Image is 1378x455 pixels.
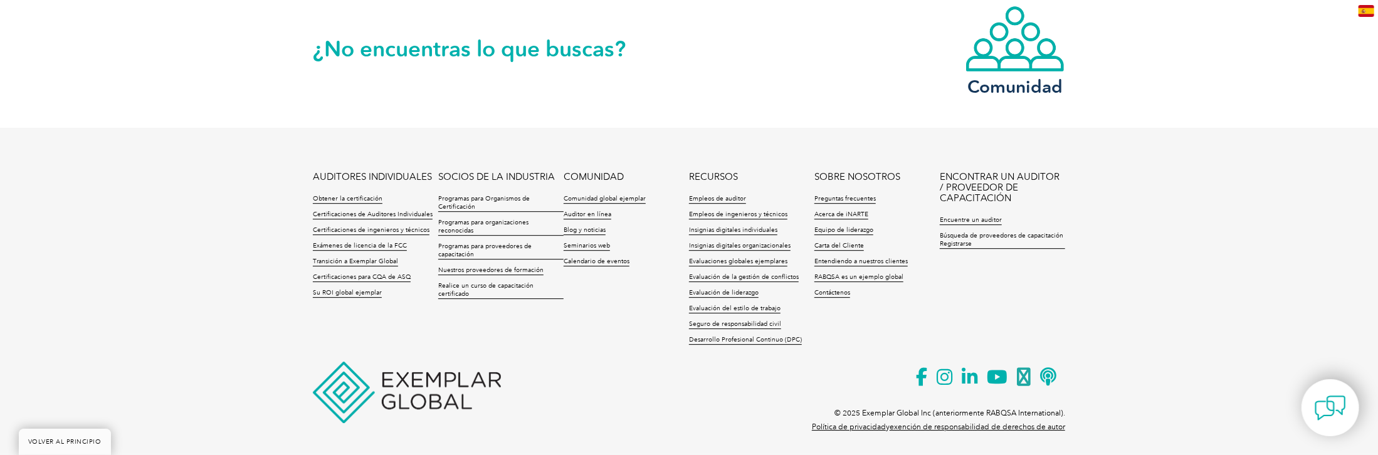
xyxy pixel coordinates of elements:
[814,172,900,182] a: SOBRE NOSOTROS
[313,258,398,265] font: Transición a Exemplar Global
[313,242,407,251] a: Exámenes de licencia de la FCC
[814,258,908,265] font: Entendiendo a nuestros clientes
[689,258,787,265] font: Evaluaciones globales ejemplares
[313,258,398,266] a: Transición a Exemplar Global
[313,36,626,62] font: ¿No encuentras lo que buscas?
[940,232,1063,248] font: Búsqueda de proveedores de capacitación Registrarse
[438,171,555,182] font: SOCIOS DE LA INDUSTRIA
[438,219,529,234] font: Programas para organizaciones reconocidas
[564,258,629,265] font: Calendario de eventos
[814,258,908,266] a: Entendiendo a nuestros clientes
[564,172,624,182] a: COMUNIDAD
[689,305,781,313] a: Evaluación del estilo de trabajo
[438,266,544,275] a: Nuestros proveedores de formación
[689,273,799,281] font: Evaluación de la gestión de conflictos
[814,211,868,218] font: Acerca de iNARTE
[313,211,433,219] a: Certificaciones de Auditores Individuales
[814,242,864,251] a: Carta del Cliente
[689,289,759,298] a: Evaluación de liderazgo
[965,5,1065,73] img: icon-community.webp
[689,195,746,202] font: Empleos de auditor
[689,226,777,234] font: Insignias digitales individuales
[689,336,802,343] font: Desarrollo Profesional Continuo (DPC)
[814,289,850,298] a: Contáctenos
[689,336,802,345] a: Desarrollo Profesional Continuo (DPC)
[438,243,532,258] font: Programas para proveedores de capacitación
[564,195,646,204] a: Comunidad global ejemplar
[814,273,903,282] a: RABQSA es un ejemplo global
[689,289,759,296] font: Evaluación de liderazgo
[438,219,564,236] a: Programas para organizaciones reconocidas
[689,171,738,182] font: RECURSOS
[564,211,611,218] font: Auditor en línea
[313,195,382,202] font: Obtener la certificación
[313,171,432,182] font: AUDITORES INDIVIDUALES
[689,320,781,329] a: Seguro de responsabilidad civil
[564,195,646,202] font: Comunidad global ejemplar
[689,226,777,235] a: Insignias digitales individuales
[814,195,876,202] font: Preguntas frecuentes
[689,273,799,282] a: Evaluación de la gestión de conflictos
[564,242,610,251] a: Seminarios web
[313,172,432,182] a: AUDITORES INDIVIDUALES
[564,226,606,235] a: Blog y noticias
[886,422,890,431] font: y
[438,282,564,299] a: Realice un curso de capacitación certificado
[940,171,1060,204] font: ENCONTRAR UN AUDITOR / PROVEEDOR DE CAPACITACIÓN
[940,216,1002,225] a: Encuentre un auditor
[812,422,886,431] a: Política de privacidad
[313,226,429,235] a: Certificaciones de ingenieros y técnicos
[814,211,868,219] a: Acerca de iNARTE
[967,76,1063,97] font: Comunidad
[689,242,791,251] a: Insignias digitales organizacionales
[438,172,555,182] a: SOCIOS DE LA INDUSTRIA
[689,211,787,218] font: Empleos de ingenieros y técnicos
[890,422,1065,431] a: exención de responsabilidad de derechos de autor
[313,195,382,204] a: Obtener la certificación
[940,232,1065,249] a: Búsqueda de proveedores de capacitación Registrarse
[438,243,564,259] a: Programas para proveedores de capacitación
[19,429,111,455] a: VOLVER AL PRINCIPIO
[814,273,903,281] font: RABQSA es un ejemplo global
[438,266,544,274] font: Nuestros proveedores de formación
[564,258,629,266] a: Calendario de eventos
[1315,392,1346,424] img: contact-chat.png
[28,438,102,446] font: VOLVER AL PRINCIPIO
[814,195,876,204] a: Preguntas frecuentes
[689,172,738,182] a: RECURSOS
[689,211,787,219] a: Empleos de ingenieros y técnicos
[689,195,746,204] a: Empleos de auditor
[313,242,407,249] font: Exámenes de licencia de la FCC
[689,305,781,312] font: Evaluación del estilo de trabajo
[564,171,624,182] font: COMUNIDAD
[814,289,850,296] font: Contáctenos
[313,289,382,298] a: Su ROI global ejemplar
[313,226,429,234] font: Certificaciones de ingenieros y técnicos
[313,273,411,281] font: Certificaciones para CQA de ASQ
[313,273,411,282] a: Certificaciones para CQA de ASQ
[814,226,873,235] a: Equipo de liderazgo
[940,216,1002,224] font: Encuentre un auditor
[689,242,791,249] font: Insignias digitales organizacionales
[313,211,433,218] font: Certificaciones de Auditores Individuales
[834,409,1065,417] font: © 2025 Exemplar Global Inc (anteriormente RABQSA International).
[564,226,606,234] font: Blog y noticias
[814,171,900,182] font: SOBRE NOSOTROS
[438,195,564,212] a: Programas para Organismos de Certificación
[940,172,1065,204] a: ENCONTRAR UN AUDITOR / PROVEEDOR DE CAPACITACIÓN
[689,258,787,266] a: Evaluaciones globales ejemplares
[313,289,382,296] font: Su ROI global ejemplar
[814,242,864,249] font: Carta del Cliente
[438,195,530,211] font: Programas para Organismos de Certificación
[689,320,781,328] font: Seguro de responsabilidad civil
[438,282,534,298] font: Realice un curso de capacitación certificado
[965,5,1065,95] a: Comunidad
[313,362,501,423] img: Ejemplo global
[814,226,873,234] font: Equipo de liderazgo
[1359,5,1374,17] img: es
[564,211,611,219] a: Auditor en línea
[564,242,610,249] font: Seminarios web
